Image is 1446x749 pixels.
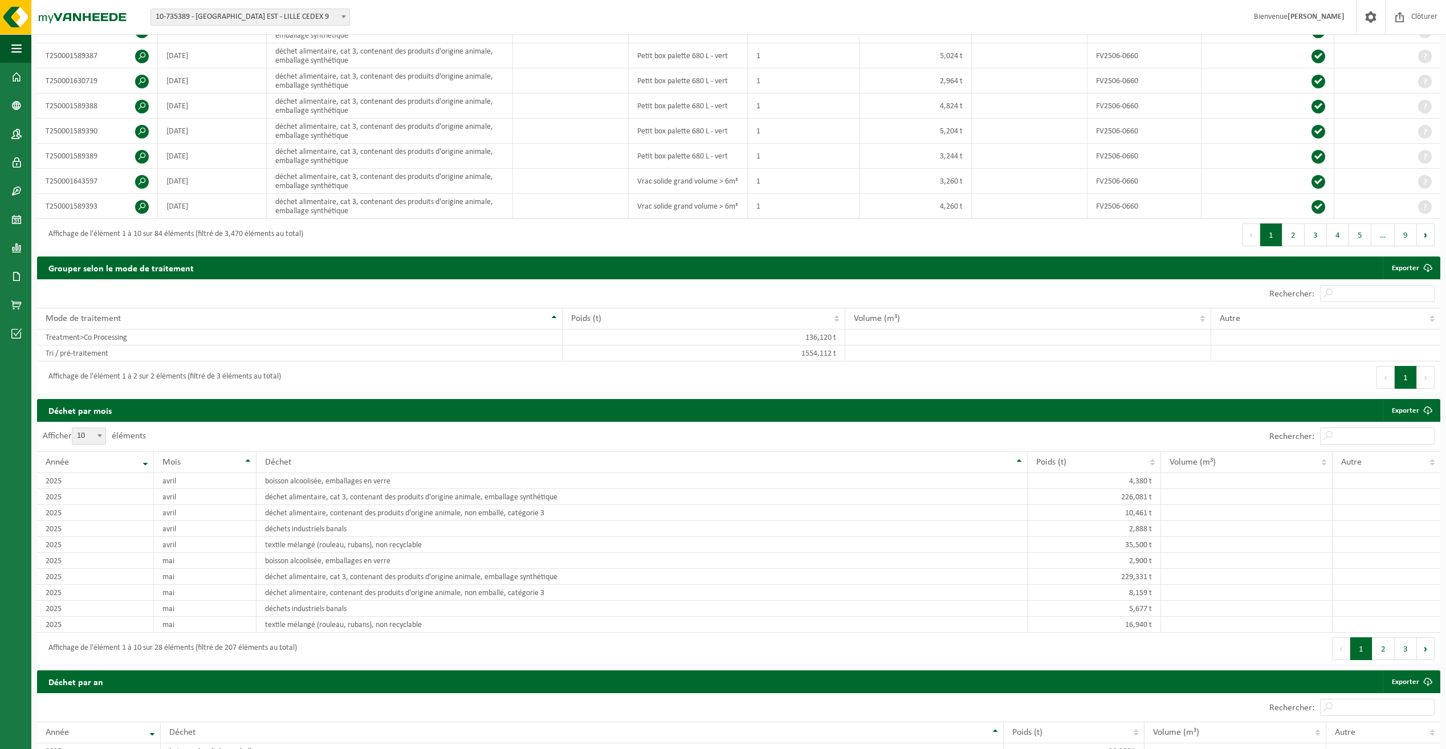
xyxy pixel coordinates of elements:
button: 2 [1282,223,1305,246]
td: déchet alimentaire, contenant des produits d'origine animale, non emballé, catégorie 3 [256,585,1028,601]
span: Déchet [169,728,195,737]
td: avril [154,537,256,553]
td: Treatment>Co Processing [37,329,563,345]
td: déchets industriels banals [256,601,1028,617]
button: 3 [1395,637,1417,660]
span: … [1371,223,1395,246]
button: 4 [1327,223,1349,246]
button: 9 [1395,223,1417,246]
td: [DATE] [158,93,267,119]
td: FV2506-0660 [1087,169,1201,194]
td: boisson alcoolisée, emballages en verre [256,473,1028,489]
td: FV2506-0660 [1087,144,1201,169]
td: T250001589389 [37,144,158,169]
td: FV2506-0660 [1087,119,1201,144]
td: déchet alimentaire, cat 3, contenant des produits d'origine animale, emballage synthétique [267,144,513,169]
h2: Déchet par mois [37,399,123,421]
label: Rechercher: [1269,290,1314,299]
span: Poids (t) [1036,458,1066,467]
span: Autre [1341,458,1362,467]
td: [DATE] [158,169,267,194]
td: T250001643597 [37,169,158,194]
td: avril [154,489,256,505]
td: Tri / pré-traitement [37,345,563,361]
td: 2,888 t [1028,521,1160,537]
label: Rechercher: [1269,703,1314,713]
button: Previous [1376,366,1395,389]
td: 1554,112 t [563,345,846,361]
td: mai [154,617,256,633]
td: déchet alimentaire, cat 3, contenant des produits d'origine animale, emballage synthétique [256,489,1028,505]
span: Mode de traitement [46,314,121,323]
td: 2,964 t [860,68,972,93]
td: 35,500 t [1028,537,1160,553]
a: Exporter [1383,399,1439,422]
td: T250001589387 [37,43,158,68]
label: Afficher éléments [43,432,146,441]
td: 2025 [37,585,154,601]
button: 5 [1349,223,1371,246]
td: 10,461 t [1028,505,1160,521]
td: [DATE] [158,194,267,219]
td: Petit box palette 680 L - vert [629,93,748,119]
td: 5,204 t [860,119,972,144]
button: 1 [1260,223,1282,246]
td: déchet alimentaire, cat 3, contenant des produits d'origine animale, emballage synthétique [267,169,513,194]
td: boisson alcoolisée, emballages en verre [256,553,1028,569]
td: mai [154,601,256,617]
span: Volume (m³) [1153,728,1199,737]
td: textile mélangé (rouleau, rubans), non recyclable [256,537,1028,553]
td: 2025 [37,537,154,553]
td: FV2506-0660 [1087,68,1201,93]
td: avril [154,473,256,489]
span: Année [46,728,69,737]
td: [DATE] [158,68,267,93]
span: 10 [72,428,106,445]
button: Next [1417,637,1435,660]
td: 2025 [37,553,154,569]
td: 5,677 t [1028,601,1160,617]
td: déchets industriels banals [256,521,1028,537]
h2: Grouper selon le mode de traitement [37,257,205,279]
td: déchet alimentaire, cat 3, contenant des produits d'origine animale, emballage synthétique [267,68,513,93]
td: textile mélangé (rouleau, rubans), non recyclable [256,617,1028,633]
span: Mois [162,458,181,467]
span: Volume (m³) [854,314,900,323]
td: 4,380 t [1028,473,1160,489]
td: 1 [748,43,860,68]
td: avril [154,505,256,521]
td: 1 [748,194,860,219]
td: déchet alimentaire, cat 3, contenant des produits d'origine animale, emballage synthétique [267,93,513,119]
td: mai [154,585,256,601]
td: 2025 [37,601,154,617]
td: 4,260 t [860,194,972,219]
td: 5,024 t [860,43,972,68]
td: 2025 [37,505,154,521]
td: 226,081 t [1028,489,1160,505]
td: 3,244 t [860,144,972,169]
button: 1 [1350,637,1372,660]
span: Poids (t) [1012,728,1042,737]
span: 10-735389 - SUEZ RV NORD EST - LILLE CEDEX 9 [150,9,350,26]
a: Exporter [1383,257,1439,279]
button: 3 [1305,223,1327,246]
span: Année [46,458,69,467]
td: T250001589388 [37,93,158,119]
td: déchet alimentaire, contenant des produits d'origine animale, non emballé, catégorie 3 [256,505,1028,521]
span: Volume (m³) [1170,458,1216,467]
button: Previous [1242,223,1260,246]
td: T250001589390 [37,119,158,144]
td: 1 [748,93,860,119]
span: 10 [72,428,105,444]
strong: [PERSON_NAME] [1288,13,1345,21]
td: Vrac solide grand volume > 6m³ [629,194,748,219]
td: 2025 [37,489,154,505]
span: Poids (t) [571,314,601,323]
span: Autre [1220,314,1240,323]
td: [DATE] [158,119,267,144]
button: 2 [1372,637,1395,660]
span: 10-735389 - SUEZ RV NORD EST - LILLE CEDEX 9 [151,9,349,25]
td: [DATE] [158,144,267,169]
td: T250001589393 [37,194,158,219]
td: 1 [748,68,860,93]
